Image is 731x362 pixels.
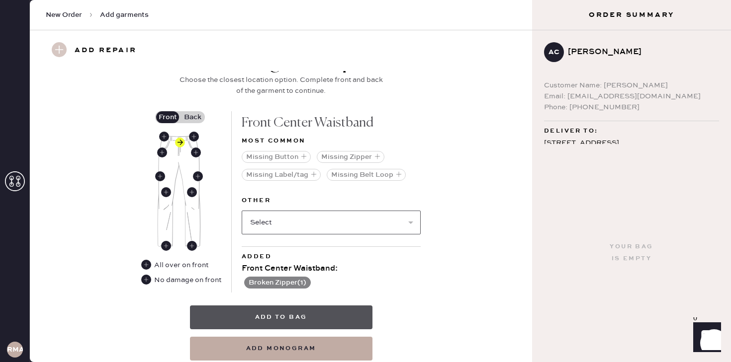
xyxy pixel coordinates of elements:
[46,10,82,20] span: New Order
[242,195,421,207] label: Other
[242,169,321,181] button: Missing Label/tag
[532,10,731,20] h3: Order Summary
[327,169,406,181] button: Missing Belt Loop
[189,132,199,142] div: Front Left Waistband
[244,277,311,289] button: Broken Zipper(1)
[548,49,559,56] h3: AC
[242,263,421,275] div: Front Center Waistband :
[100,10,149,20] span: Add garments
[175,138,185,147] div: Front Center Waistband
[610,241,653,265] div: Your bag is empty
[7,346,23,353] h3: RMA
[684,317,727,360] iframe: Front Chat
[544,91,719,102] div: Email: [EMAIL_ADDRESS][DOMAIN_NAME]
[242,135,421,147] div: Most common
[544,125,598,137] span: Deliver to:
[157,147,167,157] div: Front Right Pocket
[159,132,169,142] div: Front Right Waistband
[242,151,311,163] button: Missing Button
[161,241,171,251] div: Front Right Ankle
[317,151,384,163] button: Missing Zipper
[190,305,372,329] button: Add to bag
[141,275,221,286] div: No damage on front
[187,187,197,197] div: Front Left Leg
[190,337,372,361] button: add monogram
[180,111,205,123] label: Back
[157,136,201,247] img: Garment image
[568,46,711,58] div: [PERSON_NAME]
[191,147,201,157] div: Front Left Pocket
[75,42,137,59] h3: Add repair
[544,80,719,91] div: Customer Name: [PERSON_NAME]
[155,111,180,123] label: Front
[154,260,208,271] div: All over on front
[141,260,209,271] div: All over on front
[193,171,203,181] div: Front Left Side Seam
[544,137,719,175] div: [STREET_ADDRESS] Apt 9 Torrance , CA 90505
[177,74,385,96] div: Choose the closest location option. Complete front and back of the garment to continue.
[242,251,421,263] div: Added
[187,241,197,251] div: Front Left Ankle
[544,102,719,113] div: Phone: [PHONE_NUMBER]
[161,187,171,197] div: Front Right Leg
[155,171,165,181] div: Front Right Side Seam
[154,275,221,286] div: No damage on front
[242,111,421,135] div: Front Center Waistband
